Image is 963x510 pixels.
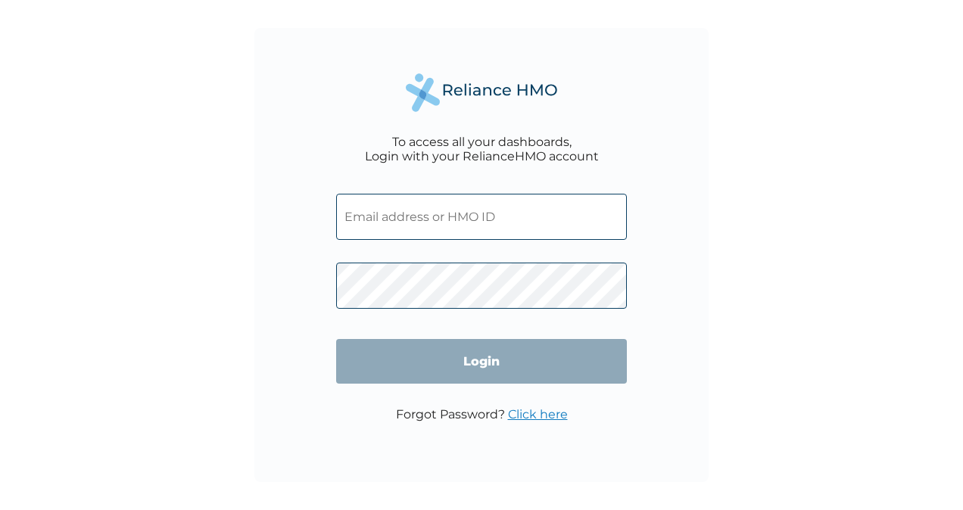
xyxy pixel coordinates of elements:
[396,407,568,421] p: Forgot Password?
[508,407,568,421] a: Click here
[336,339,627,384] input: Login
[406,73,557,112] img: Reliance Health's Logo
[336,194,627,240] input: Email address or HMO ID
[365,135,599,163] div: To access all your dashboards, Login with your RelianceHMO account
